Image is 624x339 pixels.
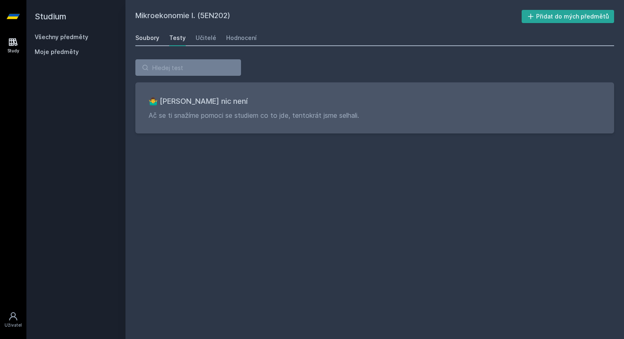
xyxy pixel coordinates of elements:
[35,33,88,40] a: Všechny předměty
[149,110,601,120] p: Ač se ti snažíme pomoci se studiem co to jde, tentokrát jsme selhali.
[7,48,19,54] div: Study
[135,59,241,76] input: Hledej test
[2,307,25,332] a: Uživatel
[149,96,601,107] h3: 🤷‍♂️ [PERSON_NAME] nic není
[5,322,22,328] div: Uživatel
[35,48,79,56] span: Moje předměty
[196,30,216,46] a: Učitelé
[135,30,159,46] a: Soubory
[135,34,159,42] div: Soubory
[196,34,216,42] div: Učitelé
[226,30,257,46] a: Hodnocení
[522,10,615,23] button: Přidat do mých předmětů
[226,34,257,42] div: Hodnocení
[169,30,186,46] a: Testy
[2,33,25,58] a: Study
[169,34,186,42] div: Testy
[135,10,522,23] h2: Mikroekonomie I. (5EN202)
